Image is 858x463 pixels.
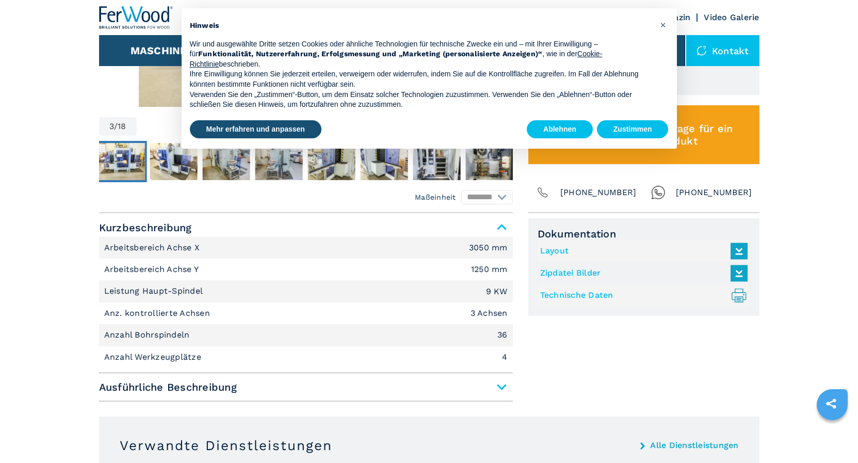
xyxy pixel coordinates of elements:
h2: Hinweis [190,21,652,31]
button: Ablehnen [527,120,593,139]
iframe: Chat [814,417,850,455]
button: Go to Slide 3 [95,141,147,182]
span: [PHONE_NUMBER] [676,185,752,200]
p: Ihre Einwilligung können Sie jederzeit erteilen, verweigern oder widerrufen, indem Sie auf die Ko... [190,69,652,89]
p: Arbeitsbereich Achse Y [104,264,202,275]
span: Dokumentation [538,228,750,240]
span: × [660,19,666,31]
button: Zustimmen [597,120,669,139]
button: Open Fullscreen [139,117,510,136]
img: 9c53d56b4ae9634d60a48e2c3fff292e [150,143,197,180]
div: Kontakt [686,35,759,66]
p: Anzahl Werkzeugplätze [104,352,204,363]
a: Cookie-Richtlinie [190,50,603,68]
button: Schließen Sie diesen Hinweis [655,17,672,33]
em: Maßeinheit [415,192,456,202]
em: 9 KW [486,288,508,296]
span: [PHONE_NUMBER] [560,185,637,200]
span: / [114,122,118,131]
a: Zipdatei Bilder [540,265,742,282]
button: Mehr erfahren und anpassen [190,120,321,139]
p: Verwenden Sie den „Zustimmen“-Button, um dem Einsatz solcher Technologien zuzustimmen. Verwenden ... [190,90,652,110]
nav: Thumbnail Navigation [42,141,456,182]
p: Arbeitsbereich Achse X [104,242,203,253]
button: Go to Slide 10 [463,141,515,182]
img: Whatsapp [651,185,666,200]
a: Layout [540,243,742,260]
button: Go to Slide 9 [411,141,462,182]
em: 36 [497,331,508,339]
span: 3 [109,122,114,131]
p: Anz. kontrollierte Achsen [104,308,213,319]
button: Go to Slide 6 [253,141,304,182]
strong: Funktionalität, Nutzererfahrung, Erfolgsmessung und „Marketing (personalisierte Anzeigen)“ [198,50,543,58]
a: Technische Daten [540,287,742,304]
button: Maschinen [131,44,195,57]
img: 676965b1810e72e29436185917739e06 [255,143,302,180]
img: f572709ffafc20da56202d805ba329fe [465,143,513,180]
button: Go to Slide 4 [148,141,199,182]
img: 367d0880414a49db18bea95dae4ce1e0 [413,143,460,180]
p: Anzahl Bohrspindeln [104,329,192,341]
em: 3050 mm [469,244,508,252]
img: Phone [536,185,550,200]
p: Leistung Haupt-Spindel [104,285,206,297]
em: 3 Achsen [471,309,508,317]
a: Alle Dienstleistungen [650,441,738,450]
img: 3fb7d36857d87fb4522a8b408fccf9e7 [97,143,144,180]
img: Ferwood [99,6,173,29]
img: 88266c84207c23ed708d435e6cf06e21 [202,143,250,180]
button: Go to Slide 7 [305,141,357,182]
h3: Verwandte Dienstleistungen [120,437,332,454]
button: Go to Slide 5 [200,141,252,182]
img: d13022193c475cc55d45b17c32d9f07d [360,143,408,180]
a: sharethis [818,391,844,417]
em: 4 [502,353,507,361]
span: Kurzbeschreibung [99,218,513,237]
button: Go to Slide 8 [358,141,410,182]
a: Video Galerie [704,12,759,22]
em: 1250 mm [471,265,508,274]
img: Kontakt [697,45,707,56]
span: 18 [118,122,126,131]
img: fdd38f8502dcdfaaf121b9dad859e9b2 [307,143,355,180]
div: Kurzbeschreibung [99,237,513,368]
p: Wir und ausgewählte Dritte setzen Cookies oder ähnliche Technologien für technische Zwecke ein un... [190,39,652,70]
span: Ausführliche Beschreibung [99,378,513,396]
